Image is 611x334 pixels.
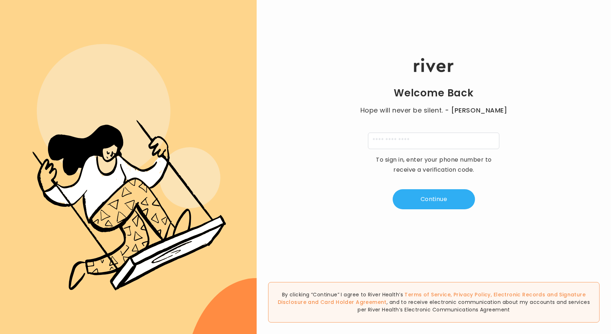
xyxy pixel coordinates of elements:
[454,291,491,298] a: Privacy Policy
[320,299,387,306] a: Card Holder Agreement
[445,105,507,115] span: - [PERSON_NAME]
[353,105,514,115] p: Hope will never be silent.
[393,189,475,209] button: Continue
[278,291,586,306] span: , , and
[278,291,586,306] a: Electronic Records and Signature Disclosure
[268,282,600,323] div: By clicking “Continue” I agree to River Health’s
[371,155,496,175] p: To sign in, enter your phone number to receive a verification code.
[404,291,451,298] a: Terms of Service
[358,299,590,313] span: , and to receive electronic communication about my accounts and services per River Health’s Elect...
[394,87,474,100] h1: Welcome Back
